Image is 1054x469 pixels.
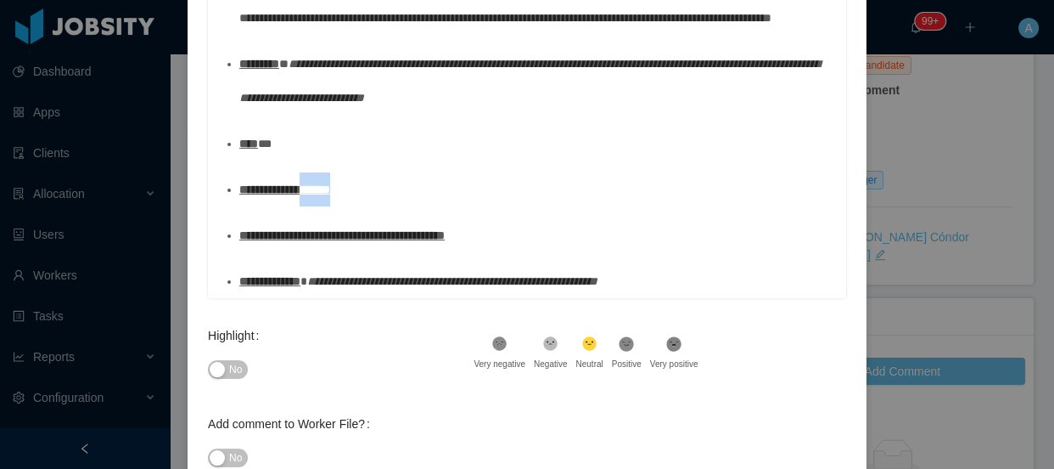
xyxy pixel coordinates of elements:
div: Very negative [474,358,525,370]
span: No [229,361,242,378]
button: Add comment to Worker File? [208,449,248,467]
span: No [229,449,242,466]
div: Very positive [650,358,698,370]
div: Positive [612,358,642,370]
div: Neutral [575,358,603,370]
label: Add comment to Worker File? [208,417,377,431]
label: Highlight [208,329,266,342]
button: Highlight [208,360,248,379]
div: Negative [534,358,567,370]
